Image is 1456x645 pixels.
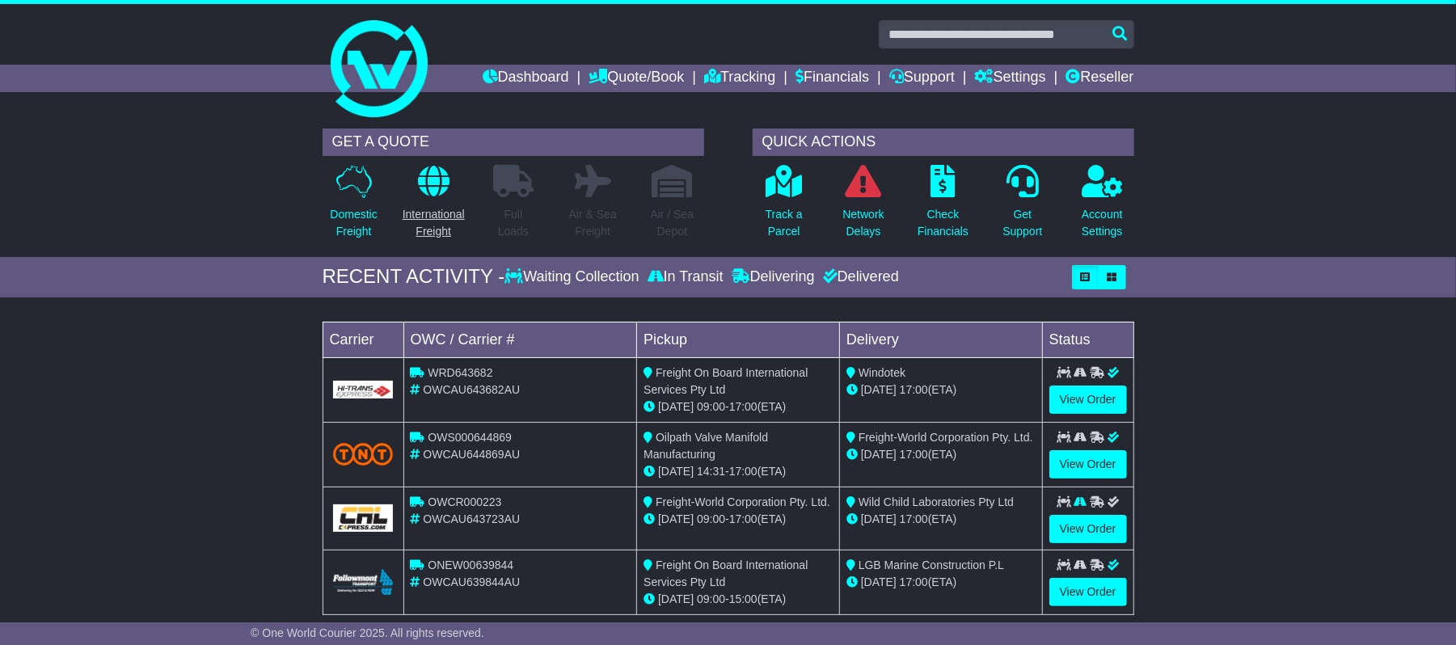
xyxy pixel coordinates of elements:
span: 15:00 [729,592,758,605]
td: Delivery [839,322,1042,357]
span: 09:00 [697,512,725,525]
div: Waiting Collection [504,268,643,286]
span: Freight On Board International Services Pty Ltd [644,559,808,588]
p: Domestic Freight [330,206,377,240]
a: Tracking [704,65,775,92]
span: 17:00 [729,400,758,413]
span: OWCR000223 [428,495,501,508]
p: Track a Parcel [766,206,803,240]
a: NetworkDelays [842,164,884,249]
div: (ETA) [846,511,1036,528]
td: OWC / Carrier # [403,322,637,357]
a: Quote/Book [589,65,684,92]
span: OWS000644869 [428,431,512,444]
span: Freight On Board International Services Pty Ltd [644,366,808,396]
img: TNT_Domestic.png [333,443,394,465]
span: [DATE] [861,575,897,588]
td: Carrier [323,322,403,357]
span: 09:00 [697,592,725,605]
span: LGB Marine Construction P.L [859,559,1004,571]
p: Full Loads [493,206,534,240]
div: GET A QUOTE [323,129,704,156]
span: 14:31 [697,465,725,478]
span: OWCAU643723AU [423,512,520,525]
a: Support [889,65,955,92]
span: [DATE] [861,448,897,461]
span: Freight-World Corporation Pty. Ltd. [656,495,830,508]
a: View Order [1049,515,1127,543]
span: 17:00 [729,512,758,525]
p: International Freight [403,206,465,240]
span: OWCAU639844AU [423,575,520,588]
div: QUICK ACTIONS [753,129,1134,156]
p: Get Support [1002,206,1042,240]
a: View Order [1049,450,1127,478]
span: [DATE] [658,592,694,605]
div: Delivering [728,268,819,286]
p: Account Settings [1082,206,1123,240]
a: DomesticFreight [329,164,378,249]
div: RECENT ACTIVITY - [323,265,505,289]
a: View Order [1049,578,1127,606]
img: GetCarrierServiceLogo [333,504,394,532]
a: Reseller [1066,65,1133,92]
span: ONEW00639844 [428,559,513,571]
a: AccountSettings [1081,164,1124,249]
a: CheckFinancials [917,164,969,249]
a: View Order [1049,386,1127,414]
span: © One World Courier 2025. All rights reserved. [251,626,484,639]
a: Settings [975,65,1046,92]
div: (ETA) [846,446,1036,463]
div: Delivered [819,268,899,286]
span: Freight-World Corporation Pty. Ltd. [859,431,1033,444]
span: 17:00 [729,465,758,478]
a: Dashboard [483,65,569,92]
a: GetSupport [1002,164,1043,249]
img: Followmont_Transport.png [333,569,394,596]
div: - (ETA) [644,463,833,480]
span: Windotek [859,366,905,379]
span: 17:00 [900,512,928,525]
span: OWCAU644869AU [423,448,520,461]
span: [DATE] [658,400,694,413]
span: 09:00 [697,400,725,413]
div: (ETA) [846,382,1036,398]
p: Air & Sea Freight [569,206,617,240]
div: - (ETA) [644,398,833,415]
img: GetCarrierServiceLogo [333,381,394,398]
p: Check Financials [918,206,969,240]
p: Network Delays [842,206,884,240]
span: Wild Child Laboratories Pty Ltd [859,495,1014,508]
div: - (ETA) [644,591,833,608]
span: 17:00 [900,383,928,396]
span: OWCAU643682AU [423,383,520,396]
span: [DATE] [861,383,897,396]
div: - (ETA) [644,511,833,528]
p: Air / Sea Depot [651,206,694,240]
a: InternationalFreight [402,164,466,249]
td: Status [1042,322,1133,357]
a: Financials [796,65,869,92]
span: 17:00 [900,575,928,588]
span: 17:00 [900,448,928,461]
span: [DATE] [658,465,694,478]
span: [DATE] [658,512,694,525]
span: [DATE] [861,512,897,525]
div: In Transit [644,268,728,286]
span: WRD643682 [428,366,492,379]
span: Oilpath Valve Manifold Manufacturing [644,431,768,461]
div: (ETA) [846,574,1036,591]
td: Pickup [637,322,840,357]
a: Track aParcel [765,164,804,249]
